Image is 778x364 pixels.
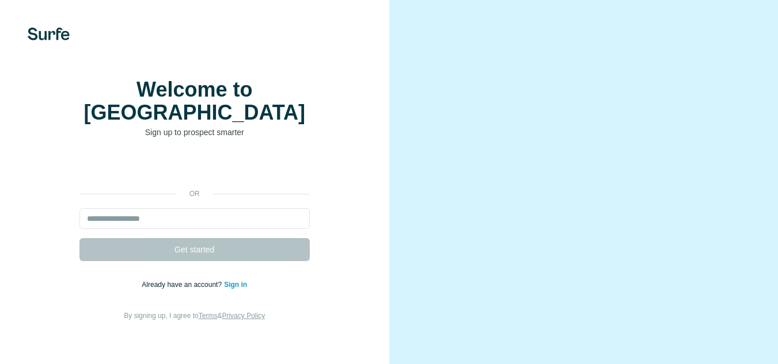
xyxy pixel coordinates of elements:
a: Terms [199,312,218,320]
span: By signing up, I agree to & [124,312,265,320]
iframe: Sign in with Google Button [74,155,316,181]
h1: Welcome to [GEOGRAPHIC_DATA] [79,78,310,124]
img: Surfe's logo [28,28,70,40]
a: Sign in [224,281,247,289]
a: Privacy Policy [222,312,265,320]
p: Sign up to prospect smarter [79,127,310,138]
p: or [176,189,213,199]
span: Already have an account? [142,281,224,289]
